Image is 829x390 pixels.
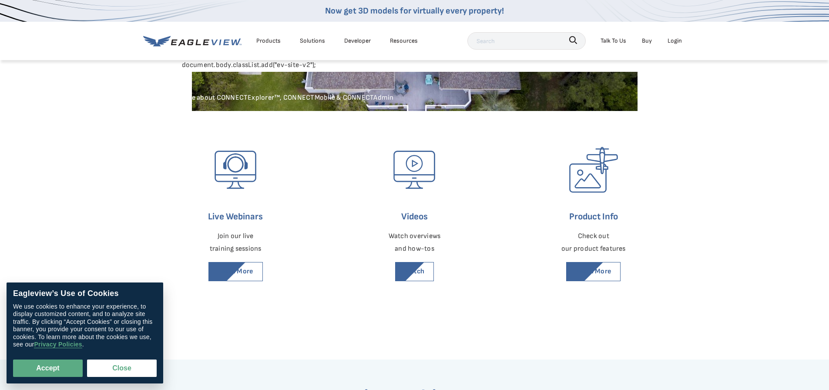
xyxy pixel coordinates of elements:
a: Learn More [208,262,263,282]
a: Developer [344,35,371,46]
p: Learn more about CONNECTExplorer™, CONNECTMobile & CONNECTAdmin [160,92,669,104]
a: Now get 3D models for virtually every property! [325,6,504,16]
h6: Product Info [518,209,669,224]
h6: Live Webinars [160,209,311,224]
div: Resources [390,35,418,46]
div: Solutions [300,35,325,46]
div: Login [668,35,682,46]
div: Products [256,35,281,46]
p: Join our live training sessions [160,230,311,256]
button: Accept [13,360,83,377]
h1: Academy [160,72,669,79]
div: We use cookies to enhance your experience, to display customized content, and to analyze site tra... [13,303,157,349]
div: Eagleview’s Use of Cookies [13,289,157,299]
a: Privacy Policies [34,341,82,349]
a: Watch [395,262,434,282]
p: Check out our product features [518,230,669,256]
p: Watch overviews and how-tos [339,230,490,256]
div: Talk To Us [601,35,626,46]
a: Buy [642,35,652,46]
h6: Videos [339,209,490,224]
a: Learn More [566,262,621,282]
button: Close [87,360,157,377]
input: Search [467,32,586,50]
